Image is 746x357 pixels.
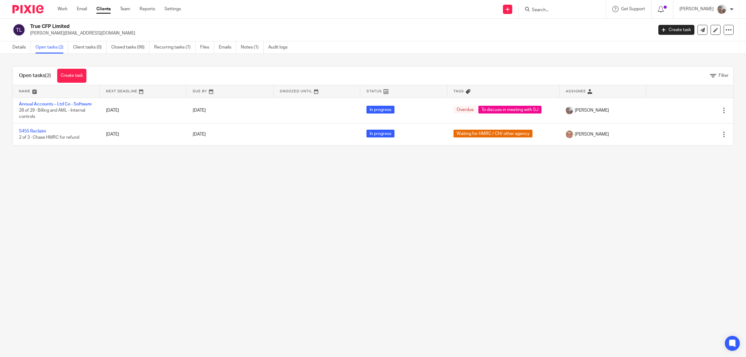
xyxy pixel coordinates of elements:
[12,41,31,53] a: Details
[19,72,51,79] h1: Open tasks
[19,135,79,140] span: 2 of 3 · Chase HMRC for refund
[193,132,206,137] span: [DATE]
[96,6,111,12] a: Clients
[77,6,87,12] a: Email
[30,30,649,36] p: [PERSON_NAME][EMAIL_ADDRESS][DOMAIN_NAME]
[193,108,206,113] span: [DATE]
[366,106,394,114] span: In progress
[19,102,92,106] a: Annual Accounts – Ltd Co - Software
[164,6,181,12] a: Settings
[366,130,394,137] span: In progress
[19,129,46,133] a: S455 Reclaim
[219,41,236,53] a: Emails
[200,41,214,53] a: Files
[566,107,573,114] img: me.jpg
[73,41,107,53] a: Client tasks (0)
[140,6,155,12] a: Reports
[100,123,187,145] td: [DATE]
[454,90,464,93] span: Tags
[575,131,609,137] span: [PERSON_NAME]
[454,106,477,114] span: Overdue
[100,98,187,123] td: [DATE]
[454,130,532,137] span: Waiting for HMRC / CH/ other agency
[366,90,382,93] span: Status
[719,73,729,78] span: Filter
[35,41,68,53] a: Open tasks (2)
[478,106,541,114] span: To discuss in meeting with SJ
[717,4,727,14] img: me.jpg
[566,131,573,138] img: SJ.jpg
[621,7,645,11] span: Get Support
[58,6,67,12] a: Work
[280,90,312,93] span: Snoozed Until
[120,6,130,12] a: Team
[19,108,85,119] span: 28 of 29 · Billing and AML - Internal controls
[658,25,694,35] a: Create task
[531,7,587,13] input: Search
[45,73,51,78] span: (2)
[12,23,25,36] img: svg%3E
[268,41,292,53] a: Audit logs
[575,107,609,114] span: [PERSON_NAME]
[30,23,525,30] h2: True CFP Limited
[57,69,86,83] a: Create task
[12,5,44,13] img: Pixie
[241,41,264,53] a: Notes (1)
[154,41,196,53] a: Recurring tasks (7)
[111,41,150,53] a: Closed tasks (96)
[679,6,714,12] p: [PERSON_NAME]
